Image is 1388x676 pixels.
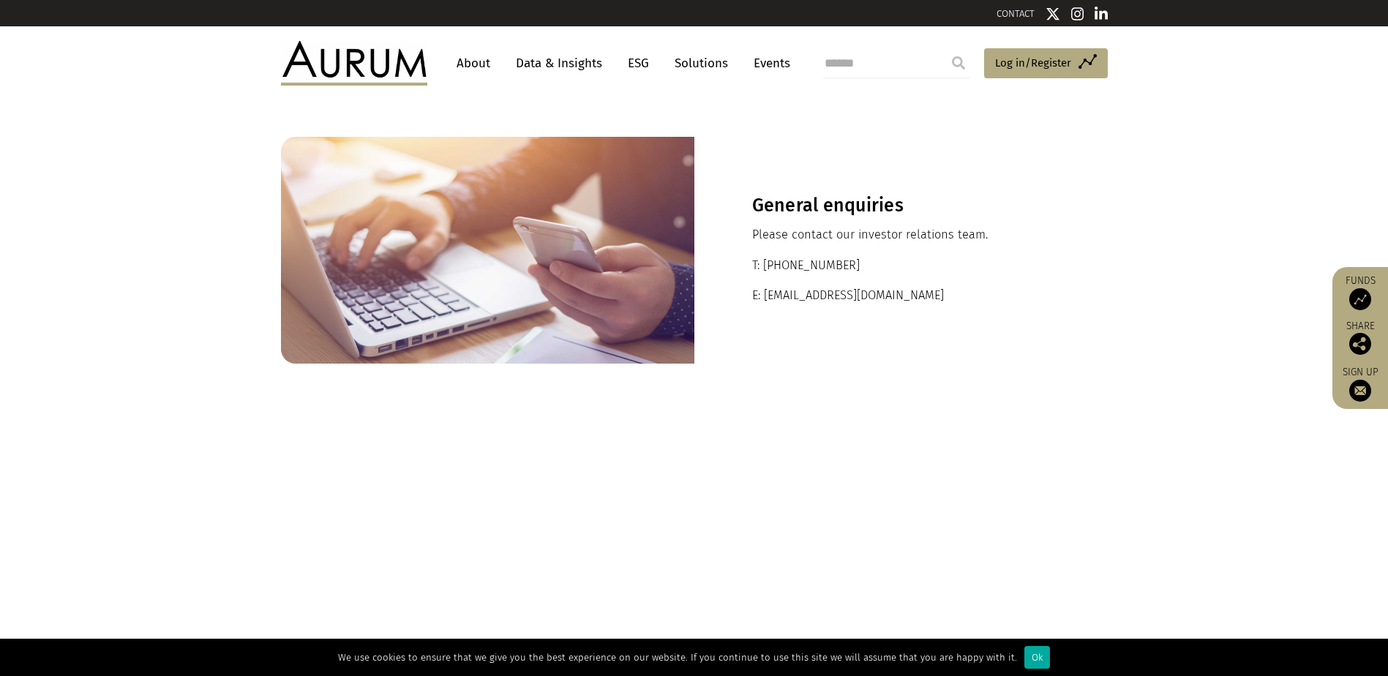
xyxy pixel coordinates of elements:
[944,48,973,78] input: Submit
[995,54,1071,72] span: Log in/Register
[667,50,735,77] a: Solutions
[1340,366,1381,402] a: Sign up
[1349,333,1371,355] img: Share this post
[620,50,656,77] a: ESG
[1349,288,1371,310] img: Access Funds
[746,50,790,77] a: Events
[1349,380,1371,402] img: Sign up to our newsletter
[509,50,609,77] a: Data & Insights
[752,286,1050,305] p: E: [EMAIL_ADDRESS][DOMAIN_NAME]
[1046,7,1060,21] img: Twitter icon
[1095,7,1108,21] img: Linkedin icon
[752,195,1050,217] h3: General enquiries
[281,41,427,85] img: Aurum
[752,225,1050,244] p: Please contact our investor relations team.
[449,50,498,77] a: About
[1340,321,1381,355] div: Share
[984,48,1108,79] a: Log in/Register
[997,8,1035,19] a: CONTACT
[1024,646,1050,669] div: Ok
[752,256,1050,275] p: T: [PHONE_NUMBER]
[1071,7,1084,21] img: Instagram icon
[1340,274,1381,310] a: Funds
